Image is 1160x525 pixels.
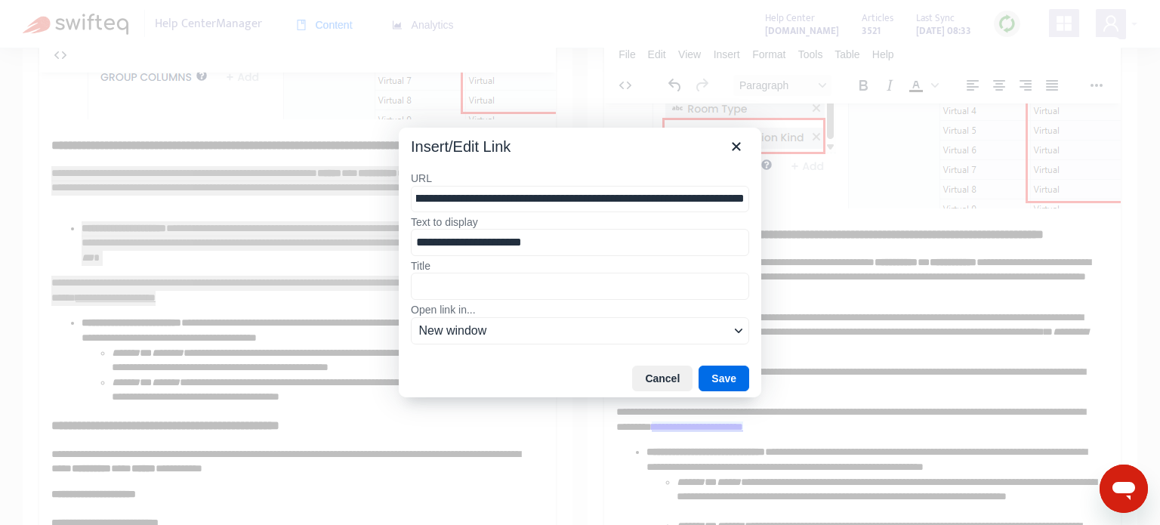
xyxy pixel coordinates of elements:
iframe: Botón para iniciar la ventana de mensajería [1100,465,1148,513]
button: Open link in... [411,317,749,344]
button: Close [723,134,749,159]
label: URL [411,171,749,185]
div: Insert/Edit Link [411,137,511,156]
button: Save [699,366,749,391]
button: Cancel [632,366,693,391]
label: Text to display [411,215,749,229]
label: Title [411,259,749,273]
span: New window [419,322,730,340]
label: Open link in... [411,303,749,317]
